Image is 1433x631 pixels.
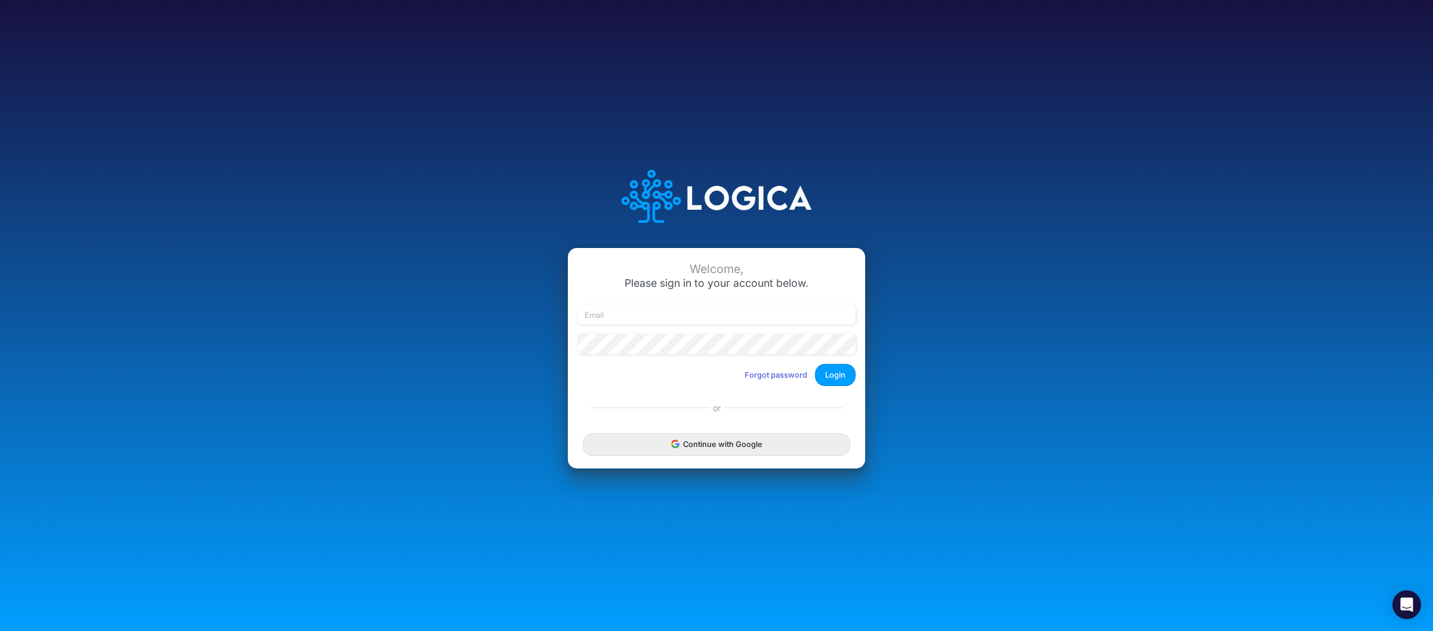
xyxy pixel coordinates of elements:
[577,305,856,325] input: Email
[737,365,815,385] button: Forgot password
[1392,590,1421,619] div: Open Intercom Messenger
[815,364,856,386] button: Login
[583,433,850,455] button: Continue with Google
[625,277,808,289] span: Please sign in to your account below.
[577,262,856,276] div: Welcome,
